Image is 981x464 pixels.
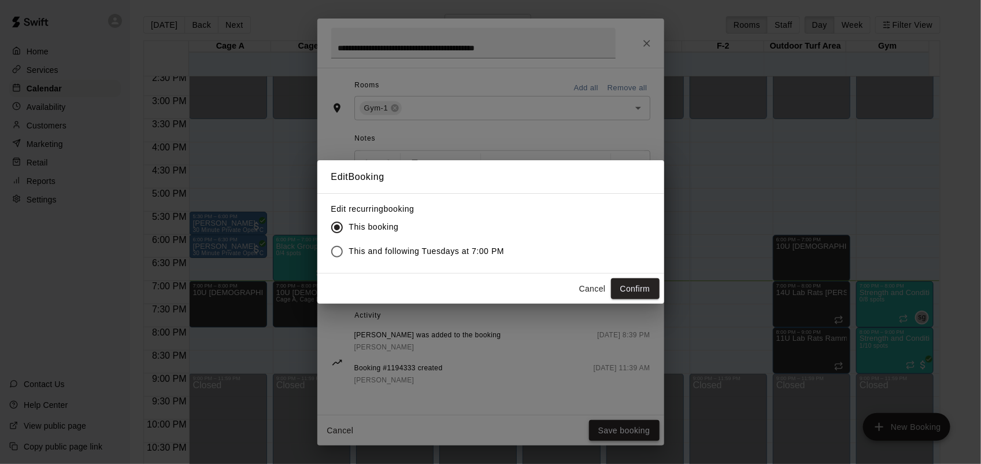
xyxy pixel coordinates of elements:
label: Edit recurring booking [331,203,514,215]
h2: Edit Booking [317,160,664,194]
button: Confirm [611,278,660,300]
button: Cancel [574,278,611,300]
span: This and following Tuesdays at 7:00 PM [349,245,505,257]
span: This booking [349,221,399,233]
